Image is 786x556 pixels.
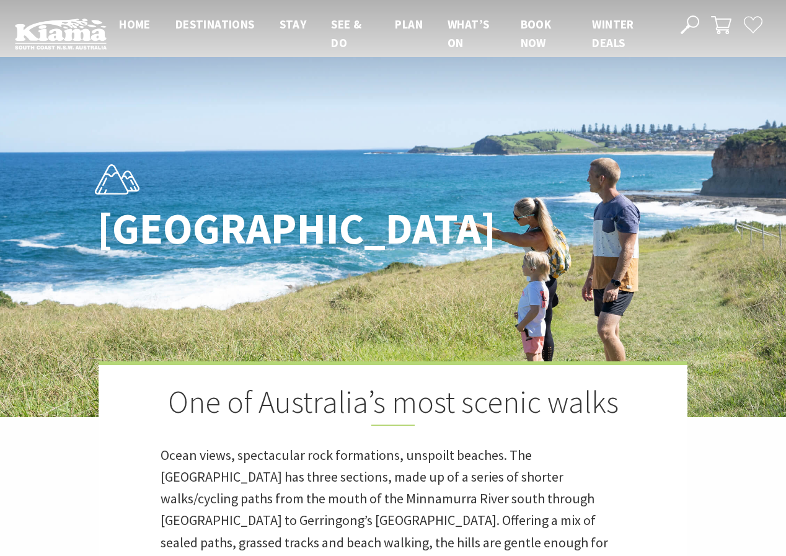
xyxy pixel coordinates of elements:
span: Home [119,17,151,32]
nav: Main Menu [107,15,666,53]
h1: [GEOGRAPHIC_DATA] [97,205,448,252]
span: What’s On [448,17,489,50]
span: Winter Deals [592,17,634,50]
span: Destinations [175,17,255,32]
img: Kiama Logo [15,18,107,50]
span: Stay [280,17,307,32]
span: Book now [521,17,552,50]
span: See & Do [331,17,361,50]
h2: One of Australia’s most scenic walks [161,384,625,426]
span: Plan [395,17,423,32]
